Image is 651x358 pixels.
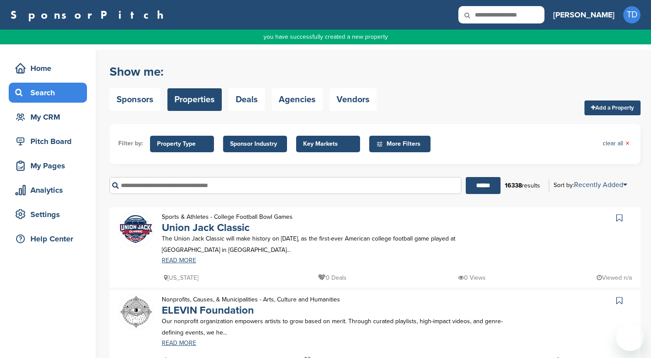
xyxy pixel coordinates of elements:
[162,258,504,264] a: READ MORE
[13,85,87,100] div: Search
[119,212,154,247] img: Ujc logo 300x300
[10,9,169,20] a: SponsorPitch
[162,211,293,222] p: Sports & Athletes - College Football Bowl Games
[9,107,87,127] a: My CRM
[162,340,504,346] a: READ MORE
[603,139,630,148] a: clear all×
[167,88,222,111] a: Properties
[229,88,265,111] a: Deals
[554,181,627,188] div: Sort by:
[9,156,87,176] a: My Pages
[162,304,254,317] a: ELEVIN Foundation
[584,100,641,115] a: Add a Property
[162,233,504,255] p: The Union Jack Classic will make history on [DATE], as the first-ever American college football g...
[574,181,627,189] a: Recently Added
[9,204,87,224] a: Settings
[318,272,347,283] p: 0 Deals
[13,109,87,125] div: My CRM
[553,5,614,24] a: [PERSON_NAME]
[623,6,641,23] span: TD
[9,131,87,151] a: Pitch Board
[303,139,353,149] span: Key Markets
[330,88,377,111] a: Vendors
[118,139,143,148] li: Filter by:
[119,294,154,329] img: Elevin icon black background
[13,158,87,174] div: My Pages
[9,83,87,103] a: Search
[376,139,426,149] span: More Filters
[162,221,250,234] a: Union Jack Classic
[13,60,87,76] div: Home
[272,88,323,111] a: Agencies
[110,64,377,80] h2: Show me:
[625,139,630,148] span: ×
[162,294,340,305] p: Nonprofits, Causes, & Municipalities - Arts, Culture and Humanities
[9,58,87,78] a: Home
[597,272,632,283] p: Viewed n/a
[553,9,614,21] h3: [PERSON_NAME]
[162,316,504,338] p: Our nonprofit organization empowers artists to grow based on merit. Through curated playlists, hi...
[13,134,87,149] div: Pitch Board
[458,272,486,283] p: 0 Views
[9,229,87,249] a: Help Center
[110,88,160,111] a: Sponsors
[230,139,280,149] span: Sponsor Industry
[13,182,87,198] div: Analytics
[501,178,544,193] div: results
[505,182,522,189] b: 16338
[13,231,87,247] div: Help Center
[13,207,87,222] div: Settings
[157,139,207,149] span: Property Type
[9,180,87,200] a: Analytics
[616,323,644,351] iframe: Button to launch messaging window
[164,272,198,283] p: [US_STATE]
